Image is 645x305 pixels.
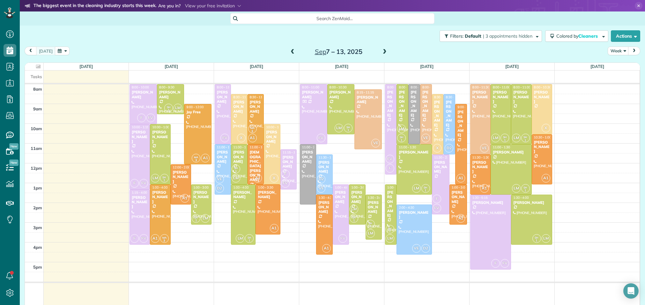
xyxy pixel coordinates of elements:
div: [PERSON_NAME] [302,150,314,164]
span: VE [317,184,325,193]
small: 1 [160,177,168,183]
span: Filters: [450,33,463,39]
span: LM [335,124,343,132]
span: 10:00 - 1:00 [152,125,169,129]
span: 11:30 - 1:30 [472,155,490,160]
small: 1 [344,127,352,133]
span: SH [523,186,527,189]
span: 5pm [33,264,42,270]
small: 1 [397,138,405,144]
div: [PERSON_NAME] [513,90,530,104]
span: 11:30 - 1:30 [318,155,336,160]
div: [PERSON_NAME] [534,90,550,104]
span: 9:00 - 12:00 [186,105,204,109]
span: 8:00 - 11:00 [217,85,234,89]
span: 2pm [33,205,42,210]
div: [PERSON_NAME] [472,200,509,205]
span: 8:00 - 11:00 [493,85,510,89]
div: [PERSON_NAME] [534,140,550,154]
div: [PERSON_NAME] [173,170,189,184]
div: [PERSON_NAME] [131,130,148,144]
span: A1 [151,234,159,243]
span: FV [146,114,155,122]
div: [PERSON_NAME] [193,190,210,204]
div: [PERSON_NAME] [302,90,325,99]
small: 3 [160,238,168,244]
a: [DATE] [335,64,349,69]
a: Filters: Default | 3 appointments hidden [436,30,542,42]
span: FV [139,179,148,188]
span: 1:30 - 5:15 [472,196,488,200]
span: 2:00 - 4:30 [399,205,414,210]
div: [PERSON_NAME] [335,190,347,204]
span: 1pm [33,185,42,190]
span: 1:00 - 3:00 [452,185,467,190]
span: LM [397,124,406,133]
span: F [130,179,139,188]
div: [PERSON_NAME] [351,190,363,204]
div: [PERSON_NAME] [493,90,509,104]
span: A1 [456,174,465,182]
span: 11am [31,146,42,151]
span: A1 [456,214,465,223]
span: 11:00 - 1:30 [399,145,416,149]
span: X [433,144,441,152]
div: [PERSON_NAME] [445,100,453,127]
span: 8:30 - 11:00 [233,95,250,99]
span: SH [162,175,166,179]
div: [PERSON_NAME] [152,190,168,204]
span: A1 [248,134,257,142]
small: 1 [165,107,173,113]
span: LM [386,234,394,243]
button: next [628,47,640,55]
span: 9am [33,106,42,111]
span: X [542,124,550,132]
span: LM [542,234,550,243]
span: SH [400,135,404,139]
span: 8:30 - 11:30 [446,95,463,99]
span: SH [346,125,350,129]
div: [PERSON_NAME] [233,190,254,199]
span: VE [371,139,380,147]
span: X [270,174,278,182]
span: Are you in? [158,3,181,10]
button: Actions [611,30,640,42]
span: 11:00 - 1:30 [493,145,510,149]
span: SH [248,236,251,239]
span: SH [535,236,538,239]
span: SH [503,135,507,139]
a: [DATE] [79,64,93,69]
div: [PERSON_NAME] [451,190,465,204]
div: [PERSON_NAME] [422,90,430,117]
small: 1 [192,218,200,224]
span: LM [236,234,244,243]
span: FV [281,179,290,188]
a: [DATE] [505,64,519,69]
div: [PERSON_NAME] [217,90,229,104]
span: 11:15 - 1:15 [283,150,300,154]
span: New [9,160,19,166]
span: SH [388,227,392,230]
span: SH [352,216,356,219]
span: LM [232,174,240,182]
div: [PERSON_NAME] [233,150,245,164]
div: [PERSON_NAME] [493,150,530,154]
small: 1 [367,223,374,229]
h2: 7 – 13, 2025 [299,48,378,55]
span: 1:00 - 3:00 [193,185,209,190]
span: Sep [315,48,326,56]
span: A1 [270,224,278,233]
span: 4pm [33,245,42,250]
span: VE [215,175,224,183]
div: [PERSON_NAME] [356,95,380,104]
span: 8:00 - 10:00 [132,85,149,89]
span: 8:00 - 12:30 [387,85,404,89]
div: [PERSON_NAME] [131,195,148,209]
span: 1:00 - 4:00 [233,185,248,190]
div: [PERSON_NAME] [249,100,262,114]
small: 1 [232,168,240,174]
small: 1 [501,138,509,144]
div: [PERSON_NAME] [217,150,229,164]
span: LM [512,134,521,142]
div: [DEMOGRAPHIC_DATA][PERSON_NAME] [249,150,262,182]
